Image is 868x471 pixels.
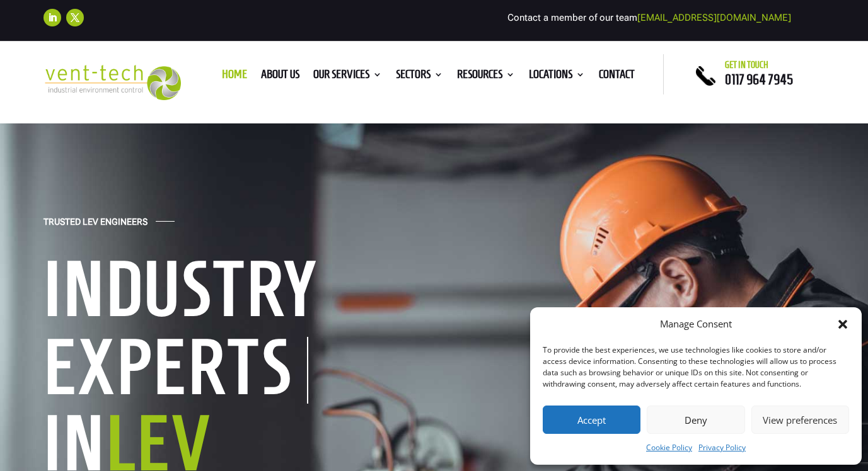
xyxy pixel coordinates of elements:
[543,344,848,390] div: To provide the best experiences, we use technologies like cookies to store and/or access device i...
[43,337,308,404] h1: Experts
[660,317,732,332] div: Manage Consent
[457,70,515,84] a: Resources
[698,440,746,455] a: Privacy Policy
[751,406,849,434] button: View preferences
[43,65,181,100] img: 2023-09-27T08_35_16.549ZVENT-TECH---Clear-background
[261,70,299,84] a: About us
[543,406,640,434] button: Accept
[836,318,849,331] div: Close dialog
[637,12,791,23] a: [EMAIL_ADDRESS][DOMAIN_NAME]
[43,9,61,26] a: Follow on LinkedIn
[725,72,793,87] a: 0117 964 7945
[313,70,382,84] a: Our Services
[646,440,692,455] a: Cookie Policy
[507,12,791,23] span: Contact a member of our team
[43,217,148,234] h4: Trusted LEV Engineers
[529,70,585,84] a: Locations
[599,70,635,84] a: Contact
[725,60,768,70] span: Get in touch
[43,249,434,335] h1: Industry
[66,9,84,26] a: Follow on X
[396,70,443,84] a: Sectors
[647,406,744,434] button: Deny
[222,70,247,84] a: Home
